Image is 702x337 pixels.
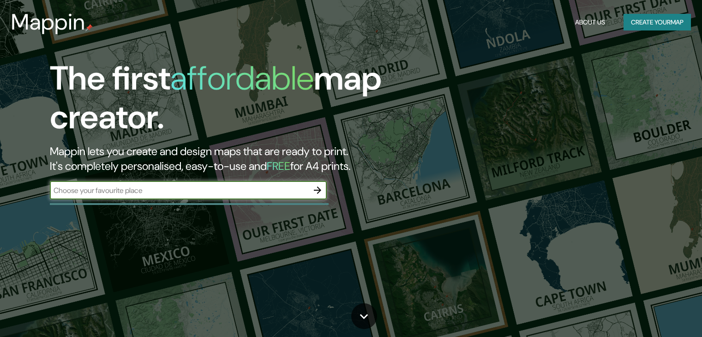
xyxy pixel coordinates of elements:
h1: The first map creator. [50,59,401,144]
img: mappin-pin [85,24,93,31]
button: About Us [571,14,609,31]
iframe: Help widget launcher [620,301,692,327]
input: Choose your favourite place [50,185,308,196]
h2: Mappin lets you create and design maps that are ready to print. It's completely personalised, eas... [50,144,401,174]
h1: affordable [170,57,314,100]
h3: Mappin [11,9,85,35]
button: Create yourmap [624,14,691,31]
h5: FREE [267,159,290,173]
